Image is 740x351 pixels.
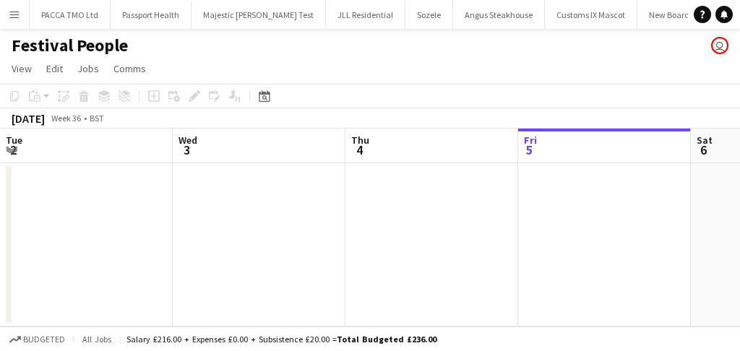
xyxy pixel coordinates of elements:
span: Wed [178,134,197,147]
button: Sozele [405,1,453,29]
button: JLL Residential [326,1,405,29]
span: Sat [697,134,713,147]
a: Edit [40,59,69,78]
span: Total Budgeted £236.00 [337,334,436,344]
span: Fri [524,134,537,147]
span: Tue [6,134,22,147]
div: Salary £216.00 + Expenses £0.00 + Subsistence £20.00 = [126,334,436,344]
span: Week 36 [48,113,84,123]
span: 5 [522,142,537,158]
span: 2 [4,142,22,158]
span: 6 [694,142,713,158]
span: View [12,62,32,75]
span: Thu [351,134,369,147]
span: Jobs [77,62,99,75]
span: Comms [113,62,146,75]
button: PACCA TMO Ltd [30,1,111,29]
span: Budgeted [23,334,65,344]
button: Majestic [PERSON_NAME] Test [192,1,326,29]
span: 3 [176,142,197,158]
app-user-avatar: Spencer Blackwell [711,37,728,54]
span: Edit [46,62,63,75]
span: All jobs [79,334,114,344]
div: BST [90,113,104,123]
a: Comms [108,59,152,78]
span: 4 [349,142,369,158]
div: [DATE] [12,111,45,126]
button: Angus Steakhouse [453,1,545,29]
button: Customs IX Mascot [545,1,637,29]
button: New Board [637,1,702,29]
a: View [6,59,38,78]
button: Passport Health [111,1,192,29]
h1: Festival People [12,35,128,56]
a: Jobs [72,59,105,78]
button: Budgeted [7,331,67,347]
